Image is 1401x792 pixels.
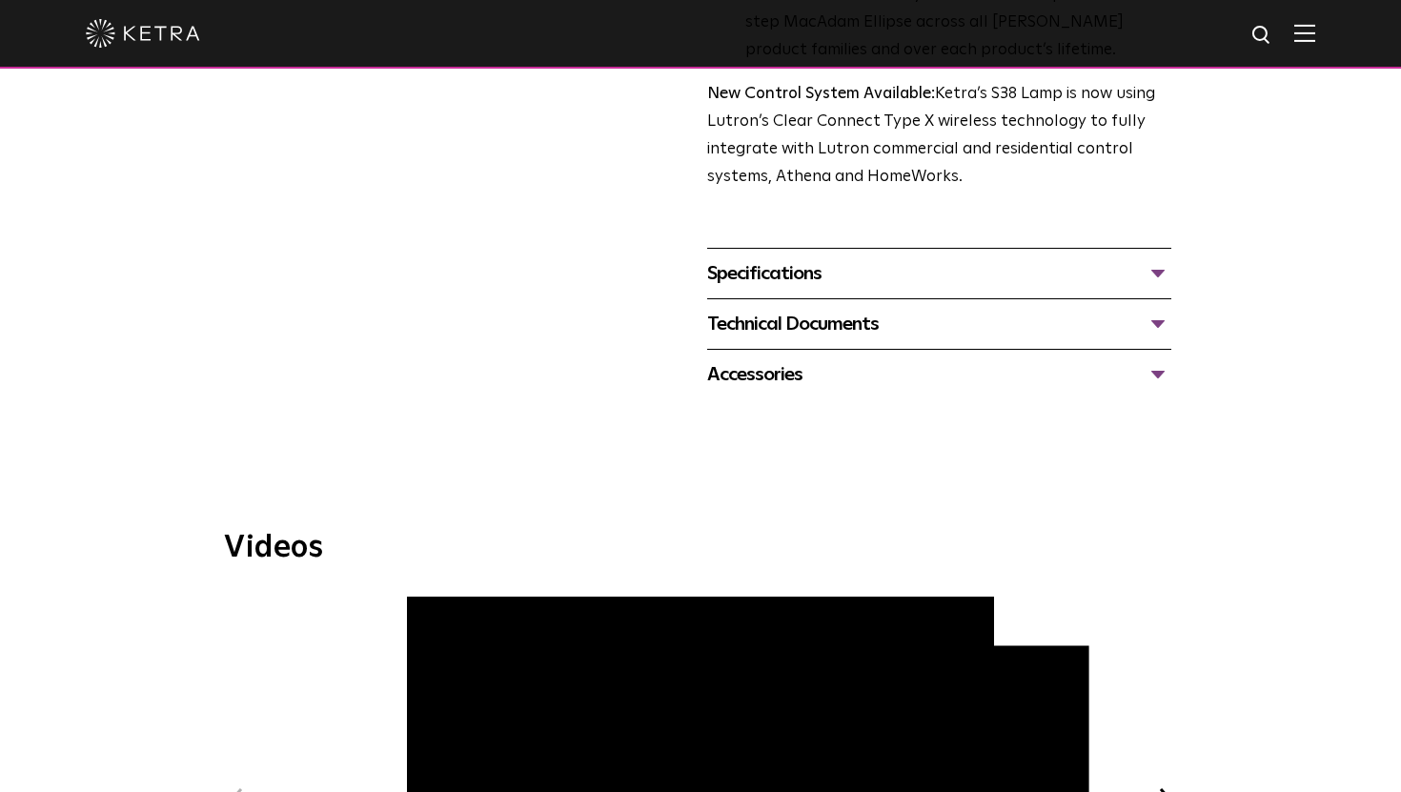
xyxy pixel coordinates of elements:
strong: New Control System Available: [707,86,935,102]
img: ketra-logo-2019-white [86,19,200,48]
img: Hamburger%20Nav.svg [1294,24,1315,42]
img: search icon [1250,24,1274,48]
p: Ketra’s S38 Lamp is now using Lutron’s Clear Connect Type X wireless technology to fully integrat... [707,81,1171,192]
h3: Videos [224,533,1177,563]
div: Technical Documents [707,309,1171,339]
div: Accessories [707,359,1171,390]
div: Specifications [707,258,1171,289]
